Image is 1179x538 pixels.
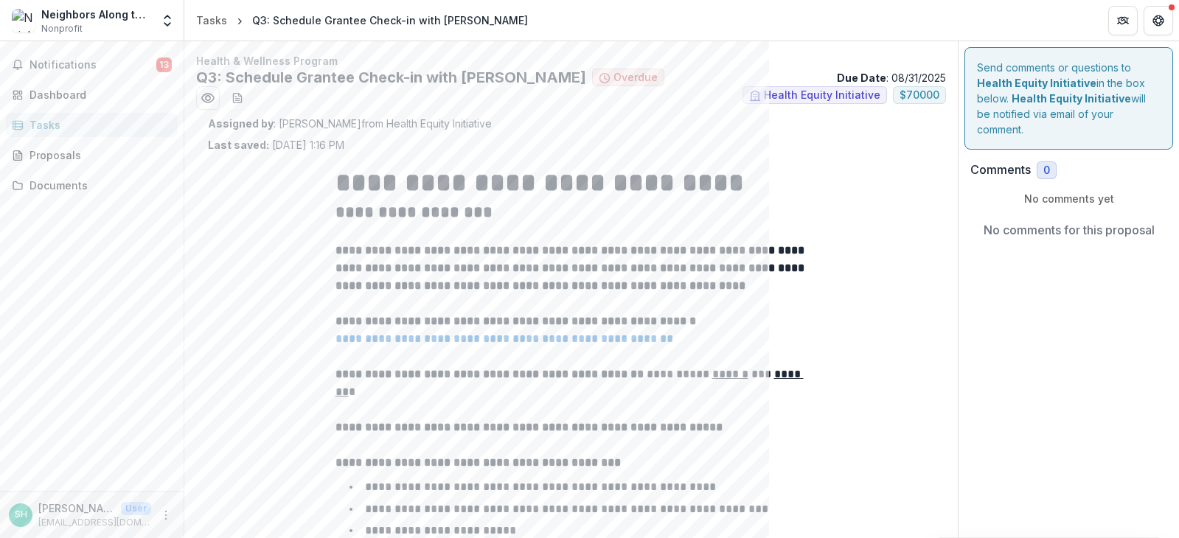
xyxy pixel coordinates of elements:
div: Tasks [196,13,227,28]
strong: Health Equity Initiative [977,77,1096,89]
strong: Assigned by [208,117,274,130]
nav: breadcrumb [190,10,534,31]
p: [PERSON_NAME] [38,500,115,516]
div: Q3: Schedule Grantee Check-in with [PERSON_NAME] [252,13,528,28]
a: Documents [6,173,178,198]
button: Preview 77adb96b-2760-4695-b6fc-3ab0119c8d98.pdf [196,86,220,110]
span: Notifications [29,59,156,71]
span: Nonprofit [41,22,83,35]
span: Health Equity Initiative [764,89,880,102]
div: Documents [29,178,166,193]
button: Open entity switcher [157,6,178,35]
p: : 08/31/2025 [837,70,946,85]
button: More [157,506,175,524]
div: Neighbors Along the Line Inc. [41,7,151,22]
strong: Health Equity Initiative [1012,92,1131,105]
a: Proposals [6,143,178,167]
button: Partners [1108,6,1138,35]
div: Tasks [29,117,166,133]
p: [DATE] 1:16 PM [208,137,344,153]
p: Health & Wellness Program [196,53,946,69]
strong: Due Date [837,71,886,84]
button: Notifications13 [6,53,178,77]
div: Send comments or questions to in the box below. will be notified via email of your comment. [964,47,1173,150]
span: Overdue [613,71,658,84]
p: : [PERSON_NAME] from Health Equity Initiative [208,116,934,131]
h2: Q3: Schedule Grantee Check-in with [PERSON_NAME] [196,69,586,86]
div: Stephanie Hester-Rodriguez [15,510,27,520]
span: $ 70000 [900,89,939,102]
a: Tasks [6,113,178,137]
strong: Last saved: [208,139,269,151]
p: [EMAIL_ADDRESS][DOMAIN_NAME] [38,516,151,529]
div: Dashboard [29,87,166,102]
h2: Comments [970,163,1031,177]
span: 13 [156,57,172,72]
span: 0 [1043,164,1050,177]
p: No comments yet [970,191,1167,206]
p: User [121,502,151,515]
img: Neighbors Along the Line Inc. [12,9,35,32]
button: download-word-button [226,86,249,110]
div: Proposals [29,147,166,163]
a: Dashboard [6,83,178,107]
p: No comments for this proposal [984,221,1155,239]
a: Tasks [190,10,233,31]
button: Get Help [1144,6,1173,35]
